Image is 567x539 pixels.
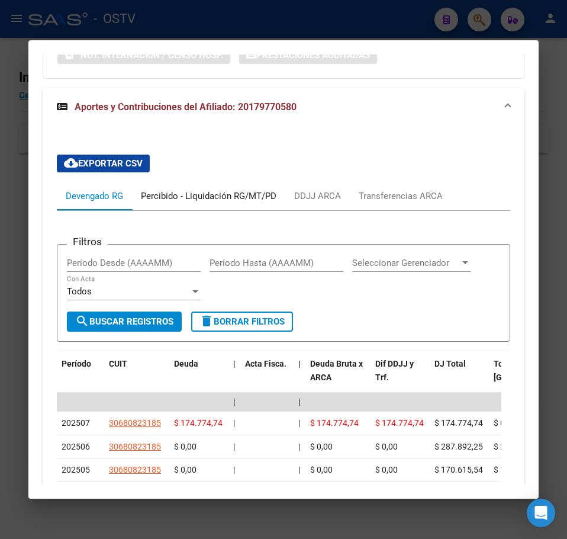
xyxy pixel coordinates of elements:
[494,418,516,428] span: $ 0,00
[430,351,489,403] datatable-header-cell: DJ Total
[371,351,430,403] datatable-header-cell: Dif DDJJ y Trf.
[310,418,359,428] span: $ 174.774,74
[174,418,223,428] span: $ 174.774,74
[233,359,236,368] span: |
[109,418,161,428] span: 30680823185
[305,351,371,403] datatable-header-cell: Deuda Bruta x ARCA
[489,351,548,403] datatable-header-cell: Tot. Trf. Bruto
[169,351,228,403] datatable-header-cell: Deuda
[298,465,300,474] span: |
[359,190,443,203] div: Transferencias ARCA
[310,442,333,451] span: $ 0,00
[310,359,363,382] span: Deuda Bruta x ARCA
[57,46,230,64] button: Not. Internacion / Censo Hosp.
[352,258,460,268] span: Seleccionar Gerenciador
[298,418,300,428] span: |
[527,499,555,527] div: Open Intercom Messenger
[294,190,341,203] div: DDJJ ARCA
[228,351,240,403] datatable-header-cell: |
[199,314,214,328] mat-icon: delete
[43,88,524,126] mat-expansion-panel-header: Aportes y Contribuciones del Afiliado: 20179770580
[109,442,161,451] span: 30680823185
[294,351,305,403] datatable-header-cell: |
[233,442,235,451] span: |
[256,50,370,60] span: Prestaciones Auditadas
[298,359,301,368] span: |
[240,351,294,403] datatable-header-cell: Acta Fisca.
[64,156,78,170] mat-icon: cloud_download
[434,359,466,368] span: DJ Total
[174,442,196,451] span: $ 0,00
[245,359,286,368] span: Acta Fisca.
[67,286,92,297] span: Todos
[494,465,542,474] span: $ 170.615,54
[434,418,483,428] span: $ 174.774,74
[375,359,414,382] span: Dif DDJJ y Trf.
[67,235,108,248] h3: Filtros
[75,314,89,328] mat-icon: search
[62,359,91,368] span: Período
[174,465,196,474] span: $ 0,00
[109,465,161,474] span: 30680823185
[233,397,236,406] span: |
[80,50,223,60] span: Not. Internacion / Censo Hosp.
[62,418,90,428] span: 202507
[109,359,127,368] span: CUIT
[64,158,143,169] span: Exportar CSV
[141,190,276,203] div: Percibido - Liquidación RG/MT/PD
[375,442,398,451] span: $ 0,00
[310,465,333,474] span: $ 0,00
[375,418,424,428] span: $ 174.774,74
[298,397,301,406] span: |
[104,351,169,403] datatable-header-cell: CUIT
[62,465,90,474] span: 202505
[57,155,150,172] button: Exportar CSV
[67,312,182,332] button: Buscar Registros
[57,351,104,403] datatable-header-cell: Período
[191,312,293,332] button: Borrar Filtros
[494,442,542,451] span: $ 287.892,25
[75,316,173,327] span: Buscar Registros
[75,101,297,113] span: Aportes y Contribuciones del Afiliado: 20179770580
[239,46,377,64] button: Prestaciones Auditadas
[375,465,398,474] span: $ 0,00
[62,442,90,451] span: 202506
[66,190,123,203] div: Devengado RG
[174,359,198,368] span: Deuda
[434,442,483,451] span: $ 287.892,25
[199,316,285,327] span: Borrar Filtros
[434,465,483,474] span: $ 170.615,54
[233,465,235,474] span: |
[298,442,300,451] span: |
[233,418,235,428] span: |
